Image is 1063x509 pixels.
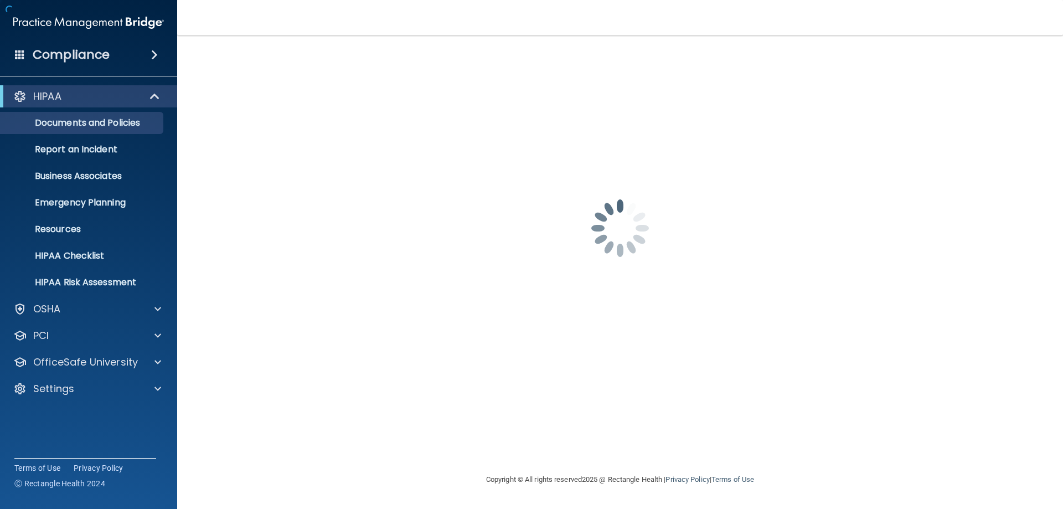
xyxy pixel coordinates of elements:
[565,173,675,284] img: spinner.e123f6fc.gif
[33,47,110,63] h4: Compliance
[33,302,61,316] p: OSHA
[33,356,138,369] p: OfficeSafe University
[418,462,822,497] div: Copyright © All rights reserved 2025 @ Rectangle Health | |
[13,90,161,103] a: HIPAA
[7,250,158,261] p: HIPAA Checklist
[13,302,161,316] a: OSHA
[711,475,754,484] a: Terms of Use
[13,356,161,369] a: OfficeSafe University
[74,462,123,474] a: Privacy Policy
[665,475,709,484] a: Privacy Policy
[13,382,161,395] a: Settings
[33,90,61,103] p: HIPAA
[871,430,1050,475] iframe: Drift Widget Chat Controller
[13,329,161,342] a: PCI
[33,382,74,395] p: Settings
[7,197,158,208] p: Emergency Planning
[14,478,105,489] span: Ⓒ Rectangle Health 2024
[7,171,158,182] p: Business Associates
[33,329,49,342] p: PCI
[7,224,158,235] p: Resources
[14,462,60,474] a: Terms of Use
[7,144,158,155] p: Report an Incident
[7,277,158,288] p: HIPAA Risk Assessment
[7,117,158,128] p: Documents and Policies
[13,12,164,34] img: PMB logo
